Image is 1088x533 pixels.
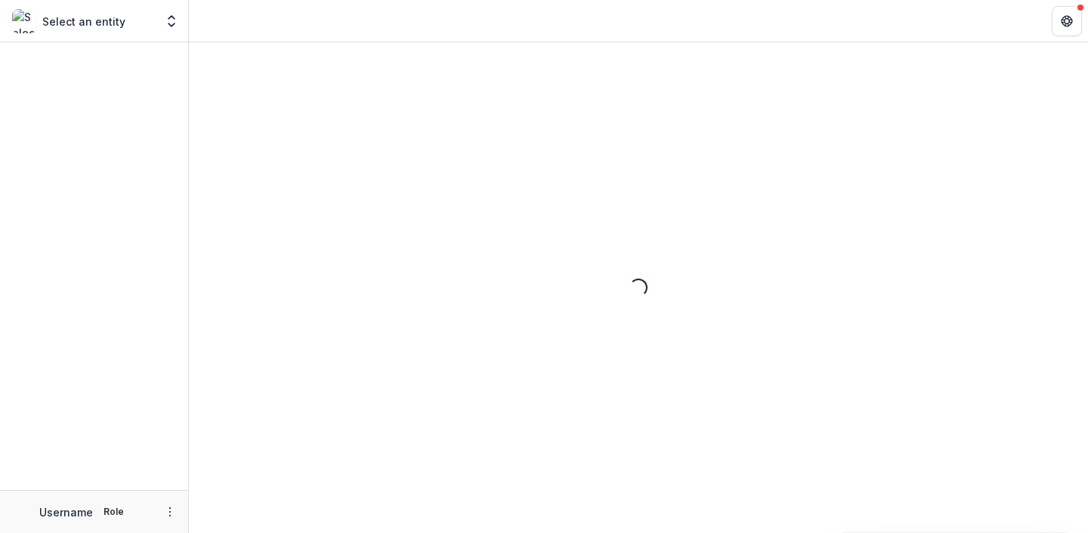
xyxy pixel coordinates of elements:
[12,9,36,33] img: Select an entity
[161,503,179,521] button: More
[39,504,93,520] p: Username
[1052,6,1082,36] button: Get Help
[42,14,125,29] p: Select an entity
[161,6,182,36] button: Open entity switcher
[99,505,128,519] p: Role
